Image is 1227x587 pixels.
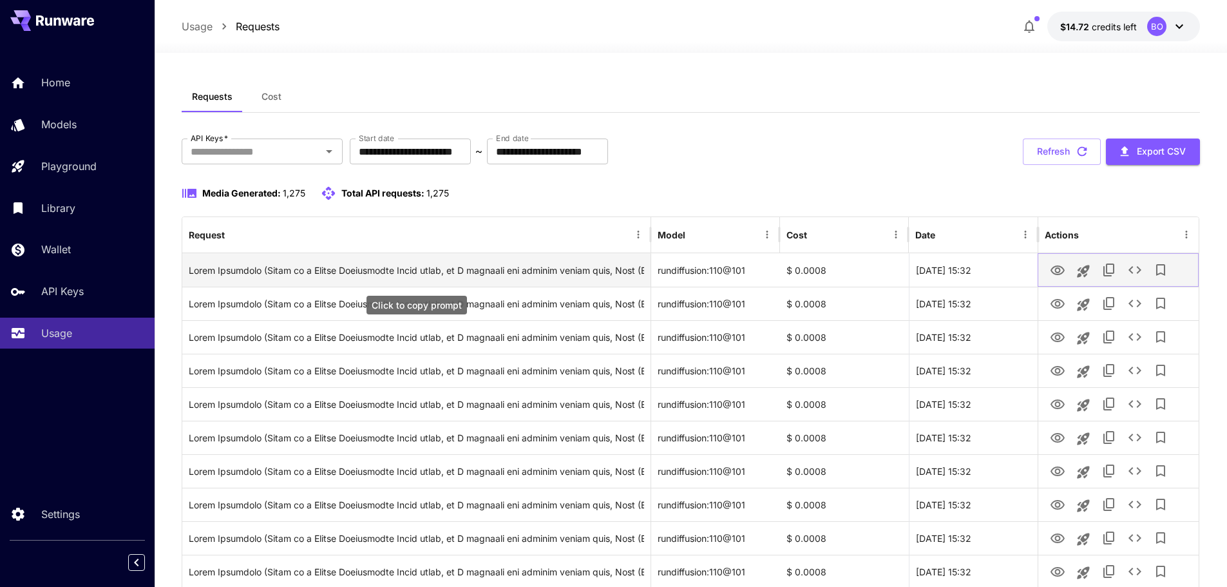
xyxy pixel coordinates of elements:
div: $ 0.0008 [780,253,909,287]
button: Menu [1177,226,1195,244]
div: $ 0.0008 [780,488,909,521]
div: 02 Oct, 2025 15:32 [909,354,1038,387]
div: $ 0.0008 [780,521,909,555]
button: Launch in playground [1070,560,1096,586]
div: Click to copy prompt [189,354,644,387]
button: Add to library [1148,257,1174,283]
div: 02 Oct, 2025 15:32 [909,320,1038,354]
button: See details [1122,324,1148,350]
button: See details [1122,492,1148,517]
button: See details [1122,257,1148,283]
button: See details [1122,391,1148,417]
div: $ 0.0008 [780,454,909,488]
p: API Keys [41,284,84,299]
div: Click to copy prompt [189,455,644,488]
div: BO [1147,17,1166,36]
button: Launch in playground [1070,526,1096,552]
label: API Keys [191,133,228,144]
div: $ 0.0008 [780,354,909,387]
span: 1,275 [283,188,305,198]
button: Add to library [1148,559,1174,584]
button: View [1045,323,1070,350]
button: Add to library [1148,324,1174,350]
a: Usage [182,19,213,34]
div: $ 0.0008 [780,421,909,454]
span: Cost [262,91,281,102]
button: Export CSV [1106,139,1200,165]
button: Copy TaskUUID [1096,257,1122,283]
div: Collapse sidebar [138,551,155,574]
div: rundiffusion:110@101 [651,387,780,421]
button: View [1045,390,1070,417]
button: Add to library [1148,458,1174,484]
p: Home [41,75,70,90]
div: 02 Oct, 2025 15:32 [909,488,1038,521]
button: View [1045,290,1070,316]
p: Library [41,200,75,216]
button: View [1045,424,1070,450]
div: Click to copy prompt [366,296,467,314]
div: 02 Oct, 2025 15:32 [909,454,1038,488]
button: Copy TaskUUID [1096,458,1122,484]
button: Add to library [1148,525,1174,551]
div: 02 Oct, 2025 15:32 [909,387,1038,421]
button: Add to library [1148,291,1174,316]
button: Menu [758,226,776,244]
p: Wallet [41,242,71,257]
button: Copy TaskUUID [1096,525,1122,551]
button: See details [1122,525,1148,551]
div: 02 Oct, 2025 15:32 [909,253,1038,287]
span: $14.72 [1060,21,1092,32]
button: Launch in playground [1070,493,1096,519]
div: Cost [786,229,807,240]
div: Click to copy prompt [189,522,644,555]
p: ~ [475,144,482,159]
div: Click to copy prompt [189,254,644,287]
div: Click to copy prompt [189,388,644,421]
button: Add to library [1148,492,1174,517]
div: rundiffusion:110@101 [651,354,780,387]
button: Launch in playground [1070,359,1096,385]
button: Copy TaskUUID [1096,559,1122,584]
button: $14.72181BO [1047,12,1200,41]
p: Playground [41,159,97,174]
button: Refresh [1023,139,1101,165]
button: View [1045,524,1070,551]
span: Requests [192,91,233,102]
button: Sort [937,226,955,244]
div: Click to copy prompt [189,321,644,354]
button: View [1045,491,1070,517]
button: Launch in playground [1070,426,1096,452]
p: Requests [236,19,280,34]
div: rundiffusion:110@101 [651,421,780,454]
div: $ 0.0008 [780,320,909,354]
button: Copy TaskUUID [1096,358,1122,383]
button: Copy TaskUUID [1096,425,1122,450]
div: rundiffusion:110@101 [651,253,780,287]
button: Copy TaskUUID [1096,324,1122,350]
button: Launch in playground [1070,459,1096,485]
p: Models [41,117,77,132]
button: Sort [226,226,244,244]
button: Copy TaskUUID [1096,291,1122,316]
button: Launch in playground [1070,325,1096,351]
button: See details [1122,458,1148,484]
button: Menu [887,226,905,244]
button: View [1045,357,1070,383]
button: See details [1122,559,1148,584]
div: 02 Oct, 2025 15:32 [909,287,1038,320]
button: Sort [687,226,705,244]
div: rundiffusion:110@101 [651,454,780,488]
div: 02 Oct, 2025 15:32 [909,521,1038,555]
button: View [1045,457,1070,484]
div: $14.72181 [1060,20,1137,34]
button: Copy TaskUUID [1096,391,1122,417]
div: Actions [1045,229,1079,240]
div: Request [189,229,225,240]
span: 1,275 [426,188,449,198]
div: rundiffusion:110@101 [651,521,780,555]
span: Total API requests: [341,188,424,198]
button: Menu [1016,226,1034,244]
button: Add to library [1148,391,1174,417]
